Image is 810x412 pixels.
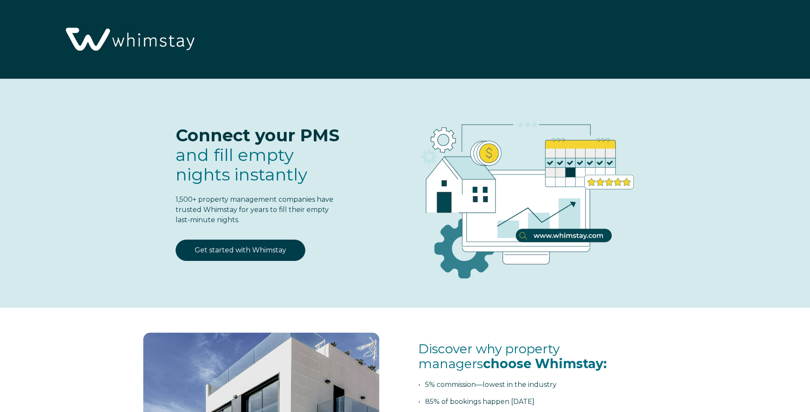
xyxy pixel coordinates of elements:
img: RBO Ilustrations-03 [373,96,673,292]
span: and [176,144,307,185]
span: Discover why property managers [418,341,607,372]
img: Whimstay Logo-02 1 [60,4,199,76]
span: • 5% commission—lowest in the industry [418,381,557,389]
span: choose Whimstay: [483,356,607,372]
span: • 85% of bookings happen [DATE] [418,398,534,406]
span: 1,500+ property management companies have trusted Whimstay for years to fill their empty last-min... [176,195,333,224]
a: Get started with Whimstay [176,240,305,261]
span: fill empty nights instantly [176,144,307,185]
span: Connect your PMS [176,125,339,146]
